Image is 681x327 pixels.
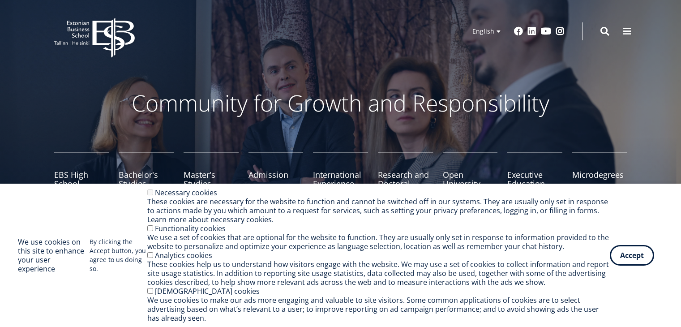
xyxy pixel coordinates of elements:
[155,286,260,296] label: [DEMOGRAPHIC_DATA] cookies
[507,152,562,197] a: Executive Education
[18,237,90,273] h2: We use cookies on this site to enhance your user experience
[147,296,610,323] div: We use cookies to make our ads more engaging and valuable to site visitors. Some common applicati...
[155,250,212,260] label: Analytics cookies
[572,152,627,197] a: Microdegrees
[90,237,147,273] p: By clicking the Accept button, you agree to us doing so.
[313,152,368,197] a: International Experience
[147,233,610,251] div: We use a set of cookies that are optional for the website to function. They are usually only set ...
[248,152,304,197] a: Admission
[119,152,174,197] a: Bachelor's Studies
[541,27,551,36] a: Youtube
[54,152,109,197] a: EBS High School
[378,152,433,197] a: Research and Doctoral Studies
[147,260,610,287] div: These cookies help us to understand how visitors engage with the website. We may use a set of coo...
[103,90,578,116] p: Community for Growth and Responsibility
[514,27,523,36] a: Facebook
[184,152,239,197] a: Master's Studies
[147,197,610,224] div: These cookies are necessary for the website to function and cannot be switched off in our systems...
[527,27,536,36] a: Linkedin
[556,27,565,36] a: Instagram
[155,188,217,198] label: Necessary cookies
[155,224,226,233] label: Functionality cookies
[443,152,498,197] a: Open University
[610,245,654,266] button: Accept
